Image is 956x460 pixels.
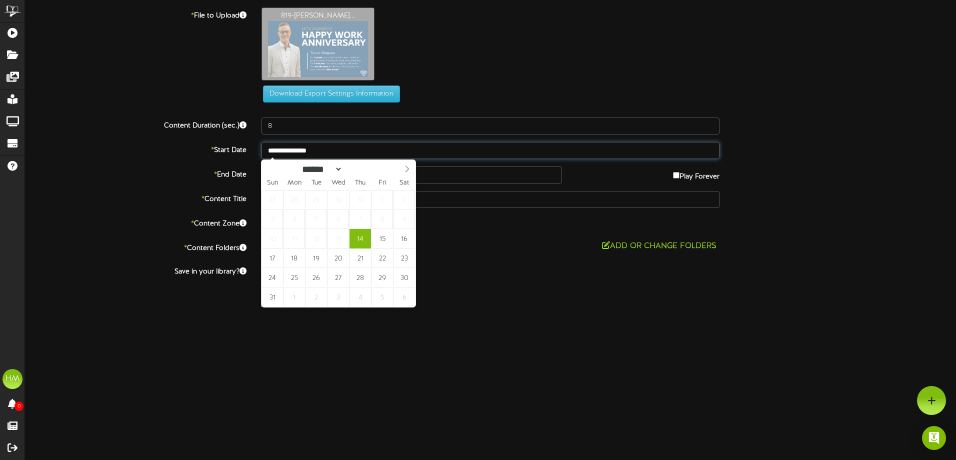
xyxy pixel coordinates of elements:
[349,248,371,268] span: August 21, 2025
[393,248,415,268] span: August 23, 2025
[327,287,349,307] span: September 3, 2025
[922,426,946,450] div: Open Intercom Messenger
[371,229,393,248] span: August 15, 2025
[258,90,400,98] a: Download Export Settings Information
[371,248,393,268] span: August 22, 2025
[283,268,305,287] span: August 25, 2025
[393,268,415,287] span: August 30, 2025
[261,191,719,208] input: Title of this Content
[393,287,415,307] span: September 6, 2025
[349,180,371,186] span: Thu
[261,248,283,268] span: August 17, 2025
[17,7,254,21] label: File to Upload
[283,287,305,307] span: September 1, 2025
[327,268,349,287] span: August 27, 2025
[261,190,283,209] span: July 27, 2025
[305,248,327,268] span: August 19, 2025
[283,180,305,186] span: Mon
[305,209,327,229] span: August 5, 2025
[261,229,283,248] span: August 10, 2025
[283,229,305,248] span: August 11, 2025
[673,172,679,178] input: Play Forever
[393,209,415,229] span: August 9, 2025
[263,85,400,102] button: Download Export Settings Information
[349,287,371,307] span: September 4, 2025
[17,142,254,155] label: Start Date
[371,268,393,287] span: August 29, 2025
[261,209,283,229] span: August 3, 2025
[305,268,327,287] span: August 26, 2025
[261,180,283,186] span: Sun
[371,287,393,307] span: September 5, 2025
[327,180,349,186] span: Wed
[283,190,305,209] span: July 28, 2025
[261,287,283,307] span: August 31, 2025
[371,209,393,229] span: August 8, 2025
[393,180,415,186] span: Sat
[305,180,327,186] span: Tue
[17,191,254,204] label: Content Title
[14,401,23,411] span: 0
[349,190,371,209] span: July 31, 2025
[349,268,371,287] span: August 28, 2025
[17,215,254,229] label: Content Zone
[283,248,305,268] span: August 18, 2025
[327,248,349,268] span: August 20, 2025
[283,209,305,229] span: August 4, 2025
[261,268,283,287] span: August 24, 2025
[305,229,327,248] span: August 12, 2025
[327,229,349,248] span: August 13, 2025
[17,166,254,180] label: End Date
[371,190,393,209] span: August 1, 2025
[17,117,254,131] label: Content Duration (sec.)
[327,209,349,229] span: August 6, 2025
[327,190,349,209] span: July 30, 2025
[17,263,254,277] label: Save in your library?
[393,229,415,248] span: August 16, 2025
[305,190,327,209] span: July 29, 2025
[371,180,393,186] span: Fri
[673,166,719,182] label: Play Forever
[599,240,719,252] button: Add or Change Folders
[349,229,371,248] span: August 14, 2025
[393,190,415,209] span: August 2, 2025
[349,209,371,229] span: August 7, 2025
[17,240,254,253] label: Content Folders
[2,369,22,389] div: HM
[305,287,327,307] span: September 2, 2025
[342,164,378,174] input: Year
